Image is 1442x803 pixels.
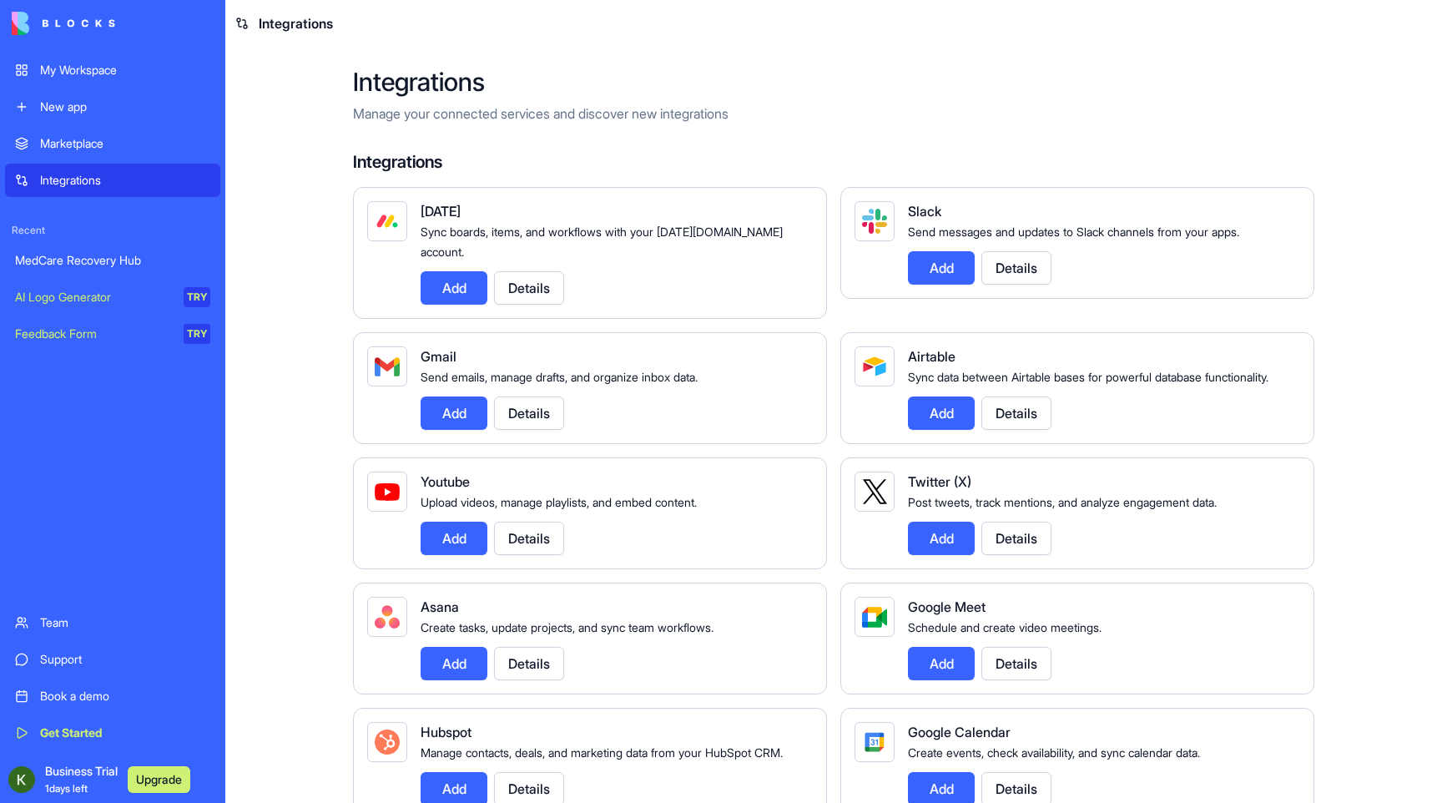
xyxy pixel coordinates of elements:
a: Integrations [5,164,220,197]
h4: Integrations [353,150,1314,174]
button: Add [421,522,487,555]
div: Team [40,614,210,631]
span: Airtable [908,348,955,365]
div: My Workspace [40,62,210,78]
span: Send messages and updates to Slack channels from your apps. [908,225,1239,239]
button: Add [421,647,487,680]
div: MedCare Recovery Hub [15,252,210,269]
div: Integrations [40,172,210,189]
a: Marketplace [5,127,220,160]
span: Recent [5,224,220,237]
a: AI Logo GeneratorTRY [5,280,220,314]
span: [DATE] [421,203,461,220]
a: New app [5,90,220,124]
span: Schedule and create video meetings. [908,620,1102,634]
a: Support [5,643,220,676]
span: Create tasks, update projects, and sync team workflows. [421,620,713,634]
button: Details [494,647,564,680]
span: Slack [908,203,941,220]
button: Details [981,522,1051,555]
span: Manage contacts, deals, and marketing data from your HubSpot CRM. [421,745,783,760]
button: Add [421,396,487,430]
a: My Workspace [5,53,220,87]
span: Sync boards, items, and workflows with your [DATE][DOMAIN_NAME] account. [421,225,783,259]
span: Integrations [259,13,333,33]
a: MedCare Recovery Hub [5,244,220,277]
button: Details [981,251,1051,285]
span: Send emails, manage drafts, and organize inbox data. [421,370,698,384]
img: logo [12,12,115,35]
div: Get Started [40,725,210,741]
div: TRY [184,324,210,344]
button: Upgrade [128,766,190,793]
a: Book a demo [5,679,220,713]
button: Add [908,396,975,430]
img: ACg8ocLTaqTbUVtQjD_wbI9fk-FMXLqnC9l4edoXt9Bn992SyxUI1g=s96-c [8,766,35,793]
button: Add [908,647,975,680]
p: Manage your connected services and discover new integrations [353,104,1314,124]
div: TRY [184,287,210,307]
div: AI Logo Generator [15,289,172,306]
span: Youtube [421,473,470,490]
span: Business Trial [45,763,118,796]
span: 1 days left [45,782,88,795]
button: Details [494,396,564,430]
span: Hubspot [421,724,471,740]
span: Sync data between Airtable bases for powerful database functionality. [908,370,1268,384]
span: Asana [421,598,459,615]
div: Book a demo [40,688,210,705]
button: Details [494,522,564,555]
button: Add [908,251,975,285]
button: Details [981,647,1051,680]
span: Post tweets, track mentions, and analyze engagement data. [908,495,1217,509]
h2: Integrations [353,67,1314,97]
span: Google Meet [908,598,986,615]
button: Details [981,396,1051,430]
span: Google Calendar [908,724,1011,740]
span: Twitter (X) [908,473,971,490]
a: Feedback FormTRY [5,317,220,351]
div: New app [40,98,210,115]
a: Get Started [5,716,220,750]
button: Add [908,522,975,555]
div: Support [40,651,210,668]
div: Feedback Form [15,326,172,342]
span: Gmail [421,348,456,365]
a: Team [5,606,220,639]
button: Details [494,271,564,305]
span: Create events, check availability, and sync calendar data. [908,745,1200,760]
button: Add [421,271,487,305]
div: Marketplace [40,135,210,152]
span: Upload videos, manage playlists, and embed content. [421,495,697,509]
